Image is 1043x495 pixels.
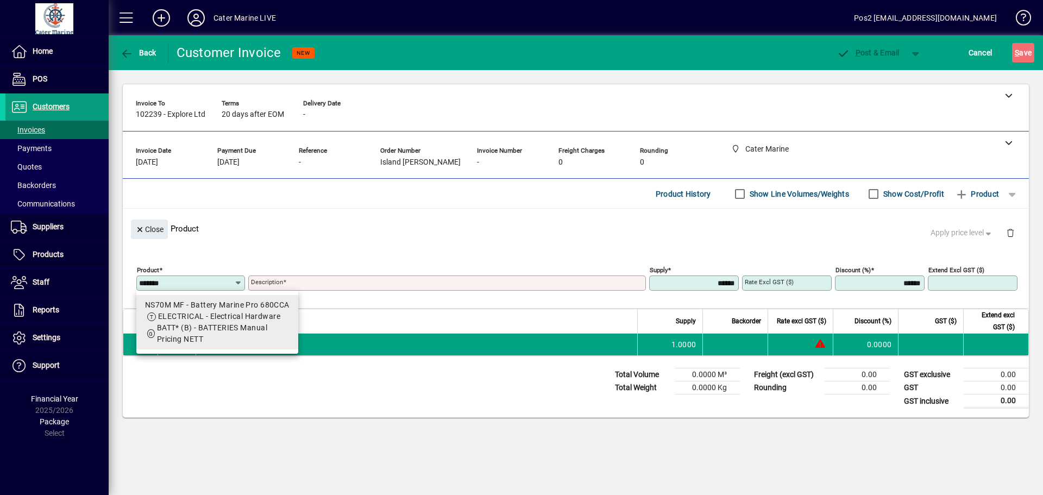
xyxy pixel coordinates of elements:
span: Quotes [11,162,42,171]
mat-label: Product [137,266,159,274]
td: 0.0000 M³ [675,368,740,381]
span: 0 [558,158,563,167]
button: Profile [179,8,213,28]
span: Discount (%) [854,315,891,327]
span: NEW [297,49,310,57]
span: [DATE] [136,158,158,167]
app-page-header-button: Back [109,43,168,62]
div: Pos2 [EMAIL_ADDRESS][DOMAIN_NAME] [854,9,997,27]
span: - [299,158,301,167]
a: Products [5,241,109,268]
span: ELECTRICAL - Electrical Hardware [158,312,280,321]
a: Knowledge Base [1008,2,1029,37]
span: 20 days after EOM [222,110,284,119]
span: Communications [11,199,75,208]
td: 0.00 [825,381,890,394]
a: Backorders [5,176,109,195]
span: Suppliers [33,222,64,231]
a: Communications [5,195,109,213]
span: Support [33,361,60,369]
a: Settings [5,324,109,352]
mat-label: Extend excl GST ($) [928,266,984,274]
app-page-header-button: Delete [997,228,1023,237]
span: 1.0000 [671,339,696,350]
span: Home [33,47,53,55]
div: NS70M MF - Battery Marine Pro 680CCA [145,299,290,311]
a: Staff [5,269,109,296]
span: Products [33,250,64,259]
span: [DATE] [217,158,240,167]
td: 0.0000 Kg [675,381,740,394]
span: Backorders [11,181,56,190]
span: Reports [33,305,59,314]
button: Product History [651,184,715,204]
a: Quotes [5,158,109,176]
button: Close [131,220,168,239]
span: S [1015,48,1019,57]
td: Rounding [749,381,825,394]
mat-label: Rate excl GST ($) [745,278,794,286]
td: GST inclusive [899,394,964,408]
a: Reports [5,297,109,324]
button: Back [117,43,159,62]
span: ost & Email [837,48,900,57]
a: Home [5,38,109,65]
div: Cater Marine LIVE [213,9,276,27]
span: Cancel [969,44,992,61]
button: Save [1012,43,1034,62]
div: Customer Invoice [177,44,281,61]
a: Invoices [5,121,109,139]
span: Back [120,48,156,57]
button: Cancel [966,43,995,62]
span: Financial Year [31,394,78,403]
td: Freight (excl GST) [749,368,825,381]
button: Delete [997,220,1023,246]
span: 102239 - Explore Ltd [136,110,205,119]
span: Settings [33,333,60,342]
span: Extend excl GST ($) [970,309,1015,333]
span: Staff [33,278,49,286]
app-page-header-button: Close [128,224,171,234]
td: 0.00 [964,368,1029,381]
span: ave [1015,44,1032,61]
td: GST [899,381,964,394]
span: Island [PERSON_NAME] [380,158,461,167]
span: Payments [11,144,52,153]
a: POS [5,66,109,93]
span: Apply price level [931,227,994,239]
td: Total Weight [610,381,675,394]
span: BATT* (B) - BATTERIES Manual Pricing NETT [157,323,267,343]
button: Apply price level [926,223,998,243]
span: - [477,158,479,167]
button: Post & Email [831,43,905,62]
button: Add [144,8,179,28]
span: POS [33,74,47,83]
mat-label: Discount (%) [835,266,871,274]
a: Suppliers [5,214,109,241]
span: Product History [656,185,711,203]
mat-option: NS70M MF - Battery Marine Pro 680CCA [136,295,298,349]
td: 0.00 [964,381,1029,394]
span: Package [40,417,69,426]
span: 0 [640,158,644,167]
span: GST ($) [935,315,957,327]
mat-label: Description [251,278,283,286]
span: Customers [33,102,70,111]
td: 0.00 [964,394,1029,408]
a: Payments [5,139,109,158]
span: Supply [676,315,696,327]
td: GST exclusive [899,368,964,381]
span: - [303,110,305,119]
mat-label: Supply [650,266,668,274]
a: Support [5,352,109,379]
span: Invoices [11,126,45,134]
span: Backorder [732,315,761,327]
span: Rate excl GST ($) [777,315,826,327]
div: Product [123,209,1029,248]
td: 0.00 [825,368,890,381]
label: Show Cost/Profit [881,189,944,199]
td: Total Volume [610,368,675,381]
label: Show Line Volumes/Weights [747,189,849,199]
span: Close [135,221,164,239]
span: P [856,48,860,57]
